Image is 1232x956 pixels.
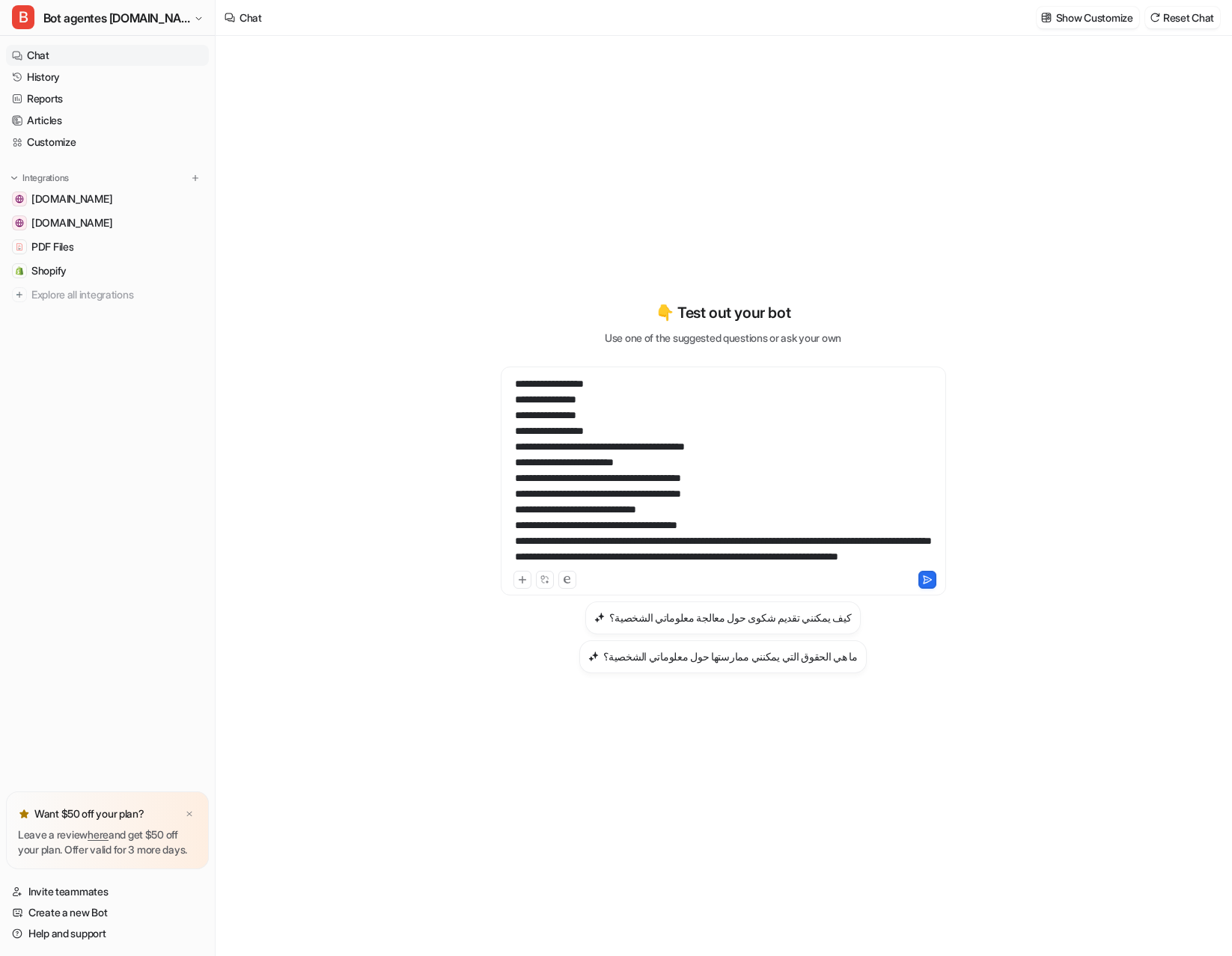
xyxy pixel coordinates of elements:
[34,806,144,821] p: Want $50 off your plan?
[31,191,112,206] span: [DOMAIN_NAME]
[1150,12,1160,23] img: reset
[9,173,19,183] img: expand menu
[6,88,209,109] a: Reports
[12,5,34,29] span: B
[12,287,27,302] img: explore all integrations
[6,881,209,902] a: Invite teammates
[6,902,209,923] a: Create a new Bot
[31,239,73,254] span: PDF Files
[185,809,194,819] img: x
[15,266,24,275] img: Shopify
[240,10,262,25] div: Chat
[6,110,209,131] a: Articles
[1145,7,1220,28] button: Reset Chat
[585,601,860,634] button: كيف يمكنني تقديم شكوى حول معالجة معلوماتي الشخصية؟كيف يمكنني تقديم شكوى حول معالجة معلوماتي الشخصية؟
[15,242,24,251] img: PDF Files
[88,828,109,841] a: here
[18,808,30,820] img: star
[6,67,209,88] a: History
[605,330,841,346] p: Use one of the suggested questions or ask your own
[603,649,858,664] h3: ما هي الحقوق التي يمكنني ممارستها حول معلوماتي الشخصية؟
[6,260,209,281] a: ShopifyShopify
[1056,10,1133,25] p: Show Customize
[594,612,605,623] img: كيف يمكنني تقديم شكوى حول معالجة معلوماتي الشخصية؟
[588,651,599,662] img: ما هي الحقوق التي يمكنني ممارستها حول معلوماتي الشخصية؟
[6,45,209,66] a: Chat
[6,284,209,305] a: Explore all integrations
[18,827,197,857] p: Leave a review and get $50 off your plan. Offer valid for 3 more days.
[15,218,24,227] img: handwashbasin.com
[656,301,790,324] p: 👇 Test out your bot
[31,263,67,278] span: Shopify
[6,171,73,186] button: Integrations
[22,172,69,184] p: Integrations
[6,236,209,257] a: PDF FilesPDF Files
[190,173,201,183] img: menu_add.svg
[1037,7,1139,28] button: Show Customize
[609,610,851,625] h3: كيف يمكنني تقديم شكوى حول معالجة معلوماتي الشخصية؟
[6,132,209,153] a: Customize
[43,7,190,28] span: Bot agentes [DOMAIN_NAME]
[31,283,203,307] span: Explore all integrations
[31,215,112,230] span: [DOMAIN_NAME]
[15,194,24,203] img: www.lioninox.com
[6,212,209,233] a: handwashbasin.com[DOMAIN_NAME]
[579,640,867,673] button: ما هي الحقوق التي يمكنني ممارستها حول معلوماتي الشخصية؟ما هي الحقوق التي يمكنني ممارستها حول معلو...
[6,189,209,209] a: www.lioninox.com[DOMAIN_NAME]
[1041,12,1052,23] img: customize
[6,923,209,944] a: Help and support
